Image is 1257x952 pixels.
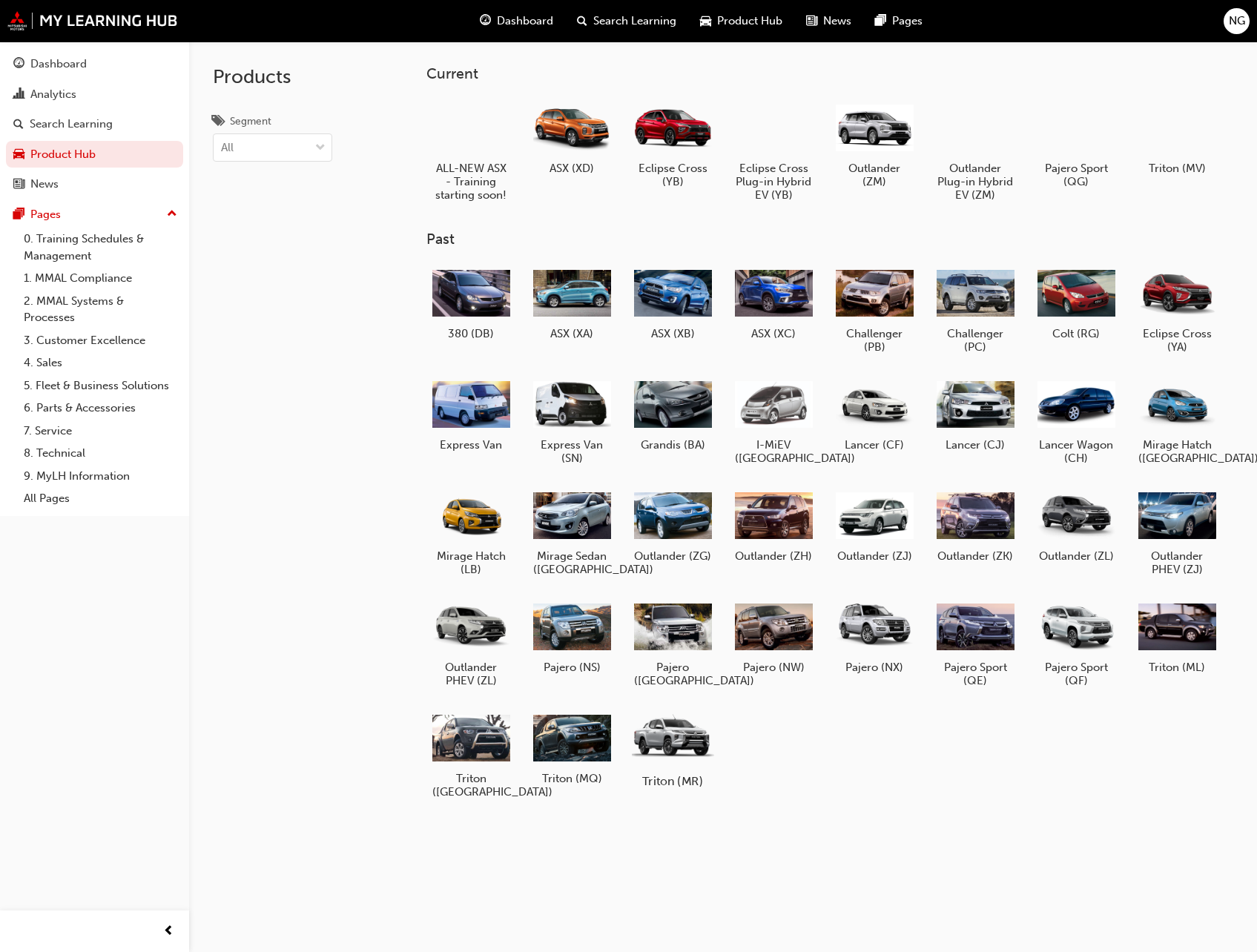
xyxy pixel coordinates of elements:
div: Dashboard [30,56,87,73]
h3: Past [426,231,1233,248]
a: Triton (MV) [1132,94,1221,180]
h5: Pajero (NX) [836,661,914,674]
span: Product Hub [717,13,782,30]
a: Outlander (ZL) [1032,483,1121,569]
a: Grandis (BA) [628,371,717,457]
a: Outlander Plug-in Hybrid EV (ZM) [931,94,1020,207]
a: Triton (MQ) [527,705,616,791]
h5: Lancer (CF) [836,438,914,452]
span: pages-icon [875,12,886,30]
a: 3. Customer Excellence [18,329,183,352]
h5: Pajero Sport (QF) [1037,661,1115,687]
a: ASX (XC) [729,260,818,346]
span: NG [1229,13,1245,30]
a: ASX (XA) [527,260,616,346]
span: search-icon [577,12,587,30]
a: Lancer Wagon (CH) [1032,371,1121,471]
div: All [221,139,234,156]
span: car-icon [700,12,711,30]
div: Segment [230,114,271,129]
h5: Pajero (NS) [533,661,611,674]
h5: Eclipse Cross (YA) [1138,327,1216,354]
span: car-icon [13,148,24,162]
a: Pajero Sport (QE) [931,594,1020,693]
span: pages-icon [13,208,24,222]
a: 8. Technical [18,442,183,465]
a: Triton (ML) [1132,594,1221,680]
span: guage-icon [480,12,491,30]
a: Eclipse Cross Plug-in Hybrid EV (YB) [729,94,818,207]
div: Pages [30,206,61,223]
h5: Lancer (CJ) [937,438,1014,452]
span: search-icon [13,118,24,131]
h5: Triton ([GEOGRAPHIC_DATA]) [432,772,510,799]
h5: Mirage Hatch (LB) [432,549,510,576]
span: Dashboard [497,13,553,30]
a: Outlander (ZH) [729,483,818,569]
a: I-MiEV ([GEOGRAPHIC_DATA]) [729,371,818,471]
a: Eclipse Cross (YB) [628,94,717,194]
h5: Challenger (PC) [937,327,1014,354]
a: 4. Sales [18,351,183,374]
span: tags-icon [213,116,224,129]
h5: 380 (DB) [432,327,510,340]
h5: Express Van (SN) [533,438,611,465]
a: News [6,171,183,198]
h5: Eclipse Cross Plug-in Hybrid EV (YB) [735,162,813,202]
h5: ASX (XB) [634,327,712,340]
h5: ASX (XA) [533,327,611,340]
a: Outlander (ZJ) [830,483,919,569]
h5: ASX (XC) [735,327,813,340]
span: news-icon [806,12,817,30]
h5: Outlander (ZJ) [836,549,914,563]
a: 1. MMAL Compliance [18,267,183,290]
a: ASX (XD) [527,94,616,180]
h5: ASX (XD) [533,162,611,175]
a: guage-iconDashboard [468,6,565,36]
span: chart-icon [13,88,24,102]
a: 5. Fleet & Business Solutions [18,374,183,397]
img: mmal [7,11,178,30]
h5: Outlander (ZG) [634,549,712,563]
h5: Triton (MQ) [533,772,611,785]
h5: Express Van [432,438,510,452]
a: Mirage Hatch (LB) [426,483,515,582]
h5: Mirage Hatch ([GEOGRAPHIC_DATA]) [1138,438,1216,465]
div: Search Learning [30,116,113,133]
a: Pajero Sport (QG) [1032,94,1121,194]
a: Lancer (CJ) [931,371,1020,457]
a: Pajero (NX) [830,594,919,680]
h5: Outlander Plug-in Hybrid EV (ZM) [937,162,1014,202]
h5: Triton (ML) [1138,661,1216,674]
a: Eclipse Cross (YA) [1132,260,1221,360]
a: Pajero ([GEOGRAPHIC_DATA]) [628,594,717,693]
h5: Lancer Wagon (CH) [1037,438,1115,465]
span: Search Learning [593,13,676,30]
a: Pajero (NS) [527,594,616,680]
h5: Pajero (NW) [735,661,813,674]
a: Outlander PHEV (ZL) [426,594,515,693]
a: news-iconNews [794,6,863,36]
a: Search Learning [6,110,183,138]
h5: ALL-NEW ASX - Training starting soon! [432,162,510,202]
a: 2. MMAL Systems & Processes [18,290,183,329]
a: Pajero (NW) [729,594,818,680]
a: Product Hub [6,141,183,168]
button: Pages [6,201,183,228]
a: Analytics [6,81,183,108]
div: Analytics [30,86,76,103]
a: Mirage Sedan ([GEOGRAPHIC_DATA]) [527,483,616,582]
span: guage-icon [13,58,24,71]
h5: Triton (MR) [631,773,713,787]
h5: Challenger (PB) [836,327,914,354]
span: up-icon [167,205,177,224]
span: Pages [892,13,923,30]
span: prev-icon [163,922,174,941]
a: Challenger (PC) [931,260,1020,360]
h5: Outlander (ZH) [735,549,813,563]
a: Lancer (CF) [830,371,919,457]
a: ASX (XB) [628,260,717,346]
h5: Grandis (BA) [634,438,712,452]
span: down-icon [315,139,326,158]
a: Triton (MR) [628,705,717,791]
